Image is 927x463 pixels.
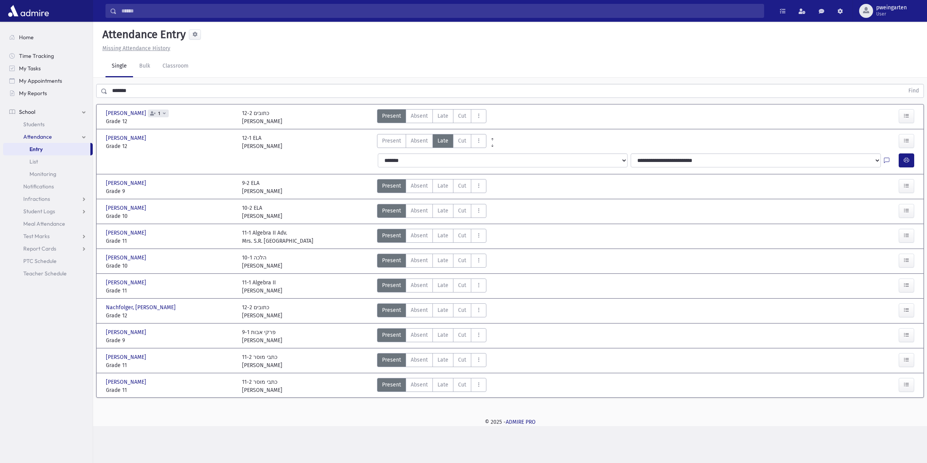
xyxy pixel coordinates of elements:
[438,182,448,190] span: Late
[458,231,466,240] span: Cut
[3,75,93,87] a: My Appointments
[382,281,401,289] span: Present
[411,331,428,339] span: Absent
[157,111,162,116] span: 1
[377,134,486,150] div: AttTypes
[242,254,282,270] div: 10-1 הלכה [PERSON_NAME]
[23,258,57,265] span: PTC Schedule
[876,5,907,11] span: pweingarten
[29,146,43,153] span: Entry
[438,356,448,364] span: Late
[411,356,428,364] span: Absent
[29,158,38,165] span: List
[117,4,764,18] input: Search
[438,306,448,314] span: Late
[242,378,282,394] div: 11-2 כתבי מוסר [PERSON_NAME]
[106,179,148,187] span: [PERSON_NAME]
[458,256,466,265] span: Cut
[382,331,401,339] span: Present
[242,204,282,220] div: 10-2 ELA [PERSON_NAME]
[106,229,148,237] span: [PERSON_NAME]
[106,142,234,150] span: Grade 12
[3,242,93,255] a: Report Cards
[106,303,177,312] span: Nachfolger, [PERSON_NAME]
[99,28,186,41] h5: Attendance Entry
[23,195,50,202] span: Infractions
[438,256,448,265] span: Late
[23,233,50,240] span: Test Marks
[106,187,234,195] span: Grade 9
[106,287,234,295] span: Grade 11
[904,84,924,97] button: Find
[411,256,428,265] span: Absent
[3,155,93,168] a: List
[382,207,401,215] span: Present
[438,381,448,389] span: Late
[382,306,401,314] span: Present
[3,62,93,75] a: My Tasks
[19,108,35,115] span: School
[19,90,47,97] span: My Reports
[3,168,93,180] a: Monitoring
[29,171,56,178] span: Monitoring
[242,328,282,345] div: 9-1 פרקי אבות [PERSON_NAME]
[6,3,51,19] img: AdmirePro
[382,137,401,145] span: Present
[23,270,67,277] span: Teacher Schedule
[242,179,282,195] div: 9-2 ELA [PERSON_NAME]
[106,328,148,336] span: [PERSON_NAME]
[19,65,41,72] span: My Tasks
[3,106,93,118] a: School
[3,255,93,267] a: PTC Schedule
[106,237,234,245] span: Grade 11
[382,381,401,389] span: Present
[106,262,234,270] span: Grade 10
[411,231,428,240] span: Absent
[23,183,54,190] span: Notifications
[156,56,195,77] a: Classroom
[438,137,448,145] span: Late
[438,231,448,240] span: Late
[105,56,133,77] a: Single
[382,256,401,265] span: Present
[377,254,486,270] div: AttTypes
[106,278,148,287] span: [PERSON_NAME]
[242,109,282,125] div: 12-2 כתובים [PERSON_NAME]
[411,306,428,314] span: Absent
[3,31,93,44] a: Home
[102,45,170,52] u: Missing Attendance History
[242,303,282,320] div: 12-2 כתובים [PERSON_NAME]
[242,229,313,245] div: 11-1 Algebra II Adv. Mrs. S.R. [GEOGRAPHIC_DATA]
[438,281,448,289] span: Late
[438,207,448,215] span: Late
[382,112,401,120] span: Present
[458,306,466,314] span: Cut
[106,254,148,262] span: [PERSON_NAME]
[506,419,536,425] a: ADMIRE PRO
[3,193,93,205] a: Infractions
[377,303,486,320] div: AttTypes
[242,134,282,150] div: 12-1 ELA [PERSON_NAME]
[106,204,148,212] span: [PERSON_NAME]
[23,245,56,252] span: Report Cards
[458,182,466,190] span: Cut
[3,205,93,218] a: Student Logs
[23,133,52,140] span: Attendance
[411,207,428,215] span: Absent
[3,180,93,193] a: Notifications
[19,77,62,84] span: My Appointments
[458,207,466,215] span: Cut
[106,134,148,142] span: [PERSON_NAME]
[458,331,466,339] span: Cut
[106,353,148,361] span: [PERSON_NAME]
[3,143,90,155] a: Entry
[106,386,234,394] span: Grade 11
[411,281,428,289] span: Absent
[377,353,486,369] div: AttTypes
[99,45,170,52] a: Missing Attendance History
[382,231,401,240] span: Present
[106,378,148,386] span: [PERSON_NAME]
[3,87,93,99] a: My Reports
[411,137,428,145] span: Absent
[458,381,466,389] span: Cut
